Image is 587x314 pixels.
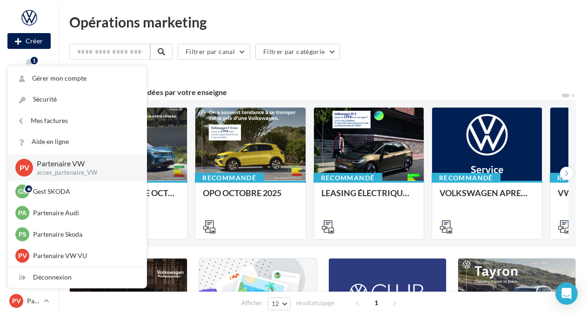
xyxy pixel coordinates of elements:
p: Partenaire Audi [33,208,135,218]
span: 1 [369,295,384,310]
span: résultats/page [296,299,334,307]
a: Gérer mon compte [8,68,147,89]
div: 1 [31,57,38,64]
button: Filtrer par canal [178,44,250,60]
div: 6 opérations recommandées par votre enseigne [69,89,561,96]
p: Gest SKODA [33,187,135,196]
div: Recommandé [195,173,264,183]
p: Partenaire VW [27,296,40,306]
div: VOLKSWAGEN APRES-VENTE [440,188,534,207]
button: Notifications 1 [7,55,51,78]
div: Open Intercom Messenger [555,282,578,305]
a: PV Partenaire VW [7,292,51,310]
a: Sécurité [8,89,147,110]
div: Opérations marketing [69,15,576,29]
a: Aide en ligne [8,131,147,152]
p: Partenaire Skoda [33,230,135,239]
span: PS [19,230,27,239]
span: Afficher [241,299,262,307]
span: PA [18,208,27,218]
p: acces_partenaire_VW [37,169,132,177]
button: 12 [267,297,291,310]
span: PV [18,251,27,260]
span: 12 [272,300,280,307]
p: Partenaire VW VU [33,251,135,260]
button: Créer [7,33,51,49]
div: Déconnexion [8,267,147,288]
button: Filtrer par catégorie [255,44,340,60]
span: PV [12,296,21,306]
p: Partenaire VW [37,158,132,169]
div: Recommandé [432,173,500,183]
div: Nouvelle campagne [7,33,51,49]
div: Recommandé [314,173,382,183]
div: LEASING ÉLECTRIQUE 2025 [321,188,416,207]
span: GS [18,187,27,196]
div: OPO OCTOBRE 2025 [203,188,298,207]
a: Mes factures [8,110,147,131]
span: PV [20,162,29,173]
